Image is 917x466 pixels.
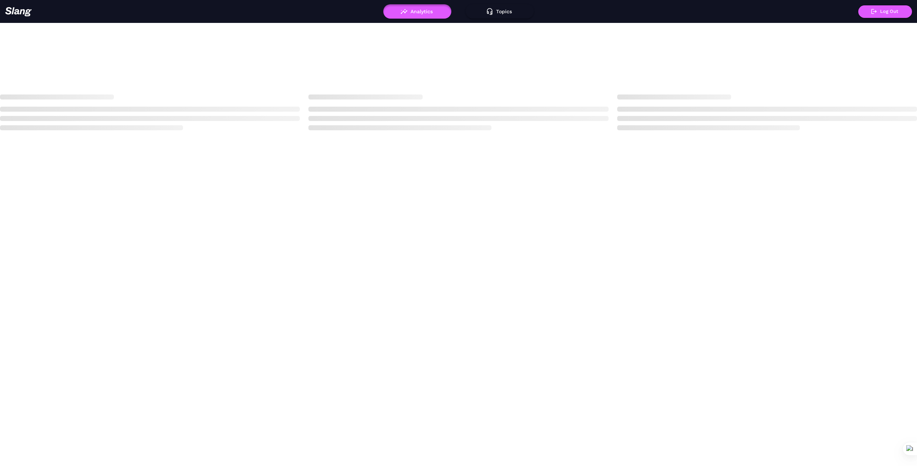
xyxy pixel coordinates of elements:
button: Analytics [383,4,451,19]
img: 623511267c55cb56e2f2a487_logo2.png [5,7,32,16]
button: Log Out [858,5,912,18]
a: Analytics [383,9,451,14]
button: Topics [466,4,534,19]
